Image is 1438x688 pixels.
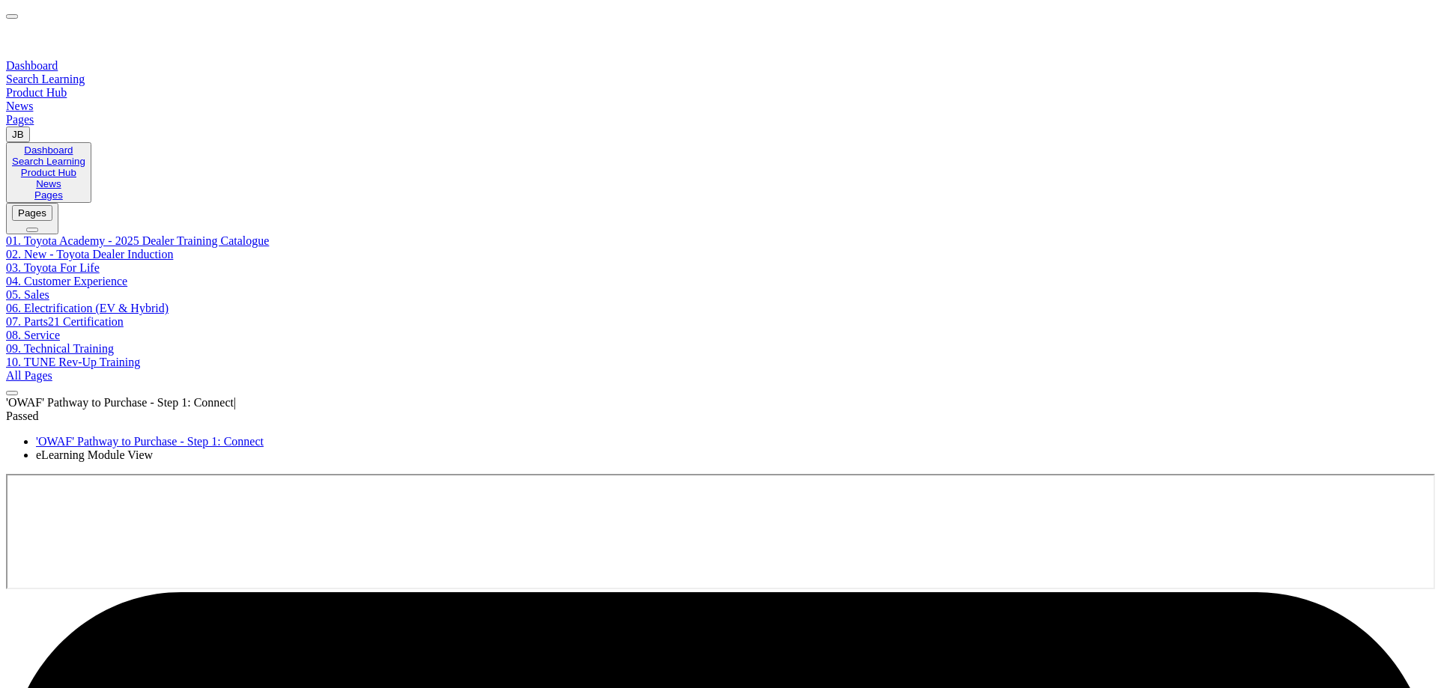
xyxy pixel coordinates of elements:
[6,203,58,234] button: Pages
[6,288,49,301] a: 05. Sales
[12,129,24,140] span: JB
[234,396,236,409] span: |
[12,144,85,156] a: Dashboard
[6,19,120,56] img: Trak
[6,127,30,142] button: JB
[6,396,234,409] span: 'OWAF' Pathway to Purchase - Step 1: Connect
[12,189,85,201] a: Pages
[6,19,1432,59] a: Trak
[6,342,114,355] a: 09. Technical Training
[12,156,85,167] a: Search Learning
[6,248,173,261] a: 02. New - Toyota Dealer Induction
[6,59,1432,73] a: guage-iconDashboard
[36,435,264,448] a: 'OWAF' Pathway to Purchase - Step 1: Connect
[6,329,60,341] a: 08. Service
[6,234,269,247] a: 01. Toyota Academy - 2025 Dealer Training Catalogue
[6,73,1432,86] a: search-iconSearch Learning
[6,410,1432,423] div: Passed
[6,86,1432,100] a: car-iconProduct Hub
[6,275,127,287] a: 04. Customer Experience
[6,261,100,274] a: 03. Toyota For Life
[6,113,34,126] span: Pages
[12,205,52,221] button: Pages
[12,178,85,189] a: News
[6,73,85,85] span: Search Learning
[6,59,58,72] span: Dashboard
[6,315,124,328] a: 07. Parts21 Certification
[36,448,1432,462] li: eLearning Module View
[6,302,169,314] a: 06. Electrification (EV & Hybrid)
[6,356,140,368] a: 10. TUNE Rev-Up Training
[6,86,67,99] span: Product Hub
[18,207,46,219] div: Pages
[6,100,33,112] span: News
[6,369,52,382] a: All Pages
[6,113,1432,127] a: pages-iconPages
[12,167,85,178] a: Product Hub
[6,100,1432,113] a: news-iconNews
[6,142,91,203] button: DashboardSearch LearningProduct HubNewsPages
